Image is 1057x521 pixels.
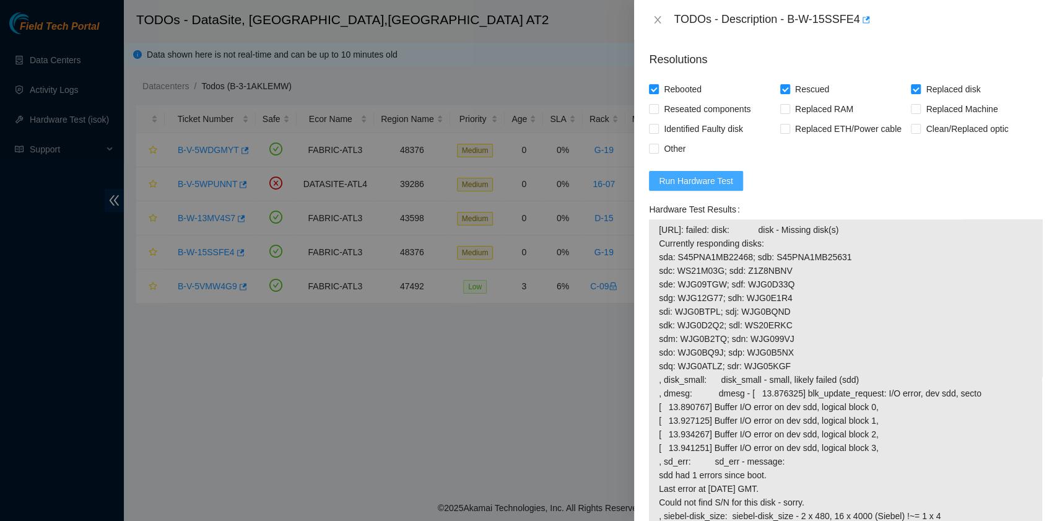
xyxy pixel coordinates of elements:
span: Rescued [790,79,834,99]
span: Clean/Replaced optic [921,119,1013,139]
span: Replaced disk [921,79,985,99]
label: Hardware Test Results [649,199,744,219]
div: TODOs - Description - B-W-15SSFE4 [674,10,1042,30]
span: Replaced Machine [921,99,1003,119]
button: Close [649,14,666,26]
span: Other [659,139,690,159]
span: Replaced RAM [790,99,858,119]
span: Run Hardware Test [659,174,733,188]
p: Resolutions [649,42,1042,68]
button: Run Hardware Test [649,171,743,191]
span: Replaced ETH/Power cable [790,119,907,139]
span: Identified Faulty disk [659,119,748,139]
span: Rebooted [659,79,707,99]
span: close [653,15,663,25]
span: Reseated components [659,99,755,119]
